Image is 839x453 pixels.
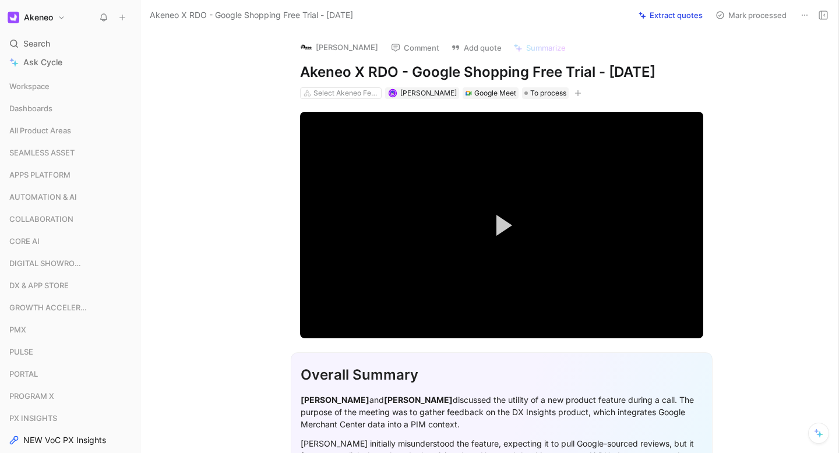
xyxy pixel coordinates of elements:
[5,144,135,161] div: SEAMLESS ASSET
[5,188,135,209] div: AUTOMATION & AI
[5,343,135,360] div: PULSE
[5,343,135,364] div: PULSE
[5,210,135,228] div: COLLABORATION
[5,188,135,206] div: AUTOMATION & AI
[526,43,566,53] span: Summarize
[5,431,135,449] a: NEW VoC PX Insights
[5,321,135,338] div: PMX
[5,144,135,165] div: SEAMLESS ASSET
[5,277,135,294] div: DX & APP STORE
[5,54,135,71] a: Ask Cycle
[295,38,383,56] button: logo[PERSON_NAME]
[5,299,135,320] div: GROWTH ACCELERATION
[508,40,571,56] button: Summarize
[5,365,135,386] div: PORTAL
[5,166,135,187] div: APPS PLATFORM
[386,40,445,56] button: Comment
[300,112,703,338] div: Video Player
[474,87,516,99] div: Google Meet
[5,232,135,250] div: CORE AI
[5,232,135,253] div: CORE AI
[5,100,135,117] div: Dashboards
[9,147,75,158] span: SEAMLESS ASSET
[9,412,57,424] span: PX INSIGHTS
[301,41,312,53] img: logo
[5,100,135,121] div: Dashboards
[384,395,453,405] strong: [PERSON_NAME]
[301,395,369,405] strong: [PERSON_NAME]
[8,12,19,23] img: Akeneo
[522,87,569,99] div: To process
[5,35,135,52] div: Search
[5,77,135,95] div: Workspace
[5,409,135,427] div: PX INSIGHTS
[400,89,457,97] span: [PERSON_NAME]
[300,63,703,82] h1: Akeneo X RDO - Google Shopping Free Trial - [DATE]
[5,254,135,272] div: DIGITAL SHOWROOM
[9,324,26,335] span: PMX
[5,387,135,405] div: PROGRAM X
[5,254,135,275] div: DIGITAL SHOWROOM
[23,434,106,446] span: NEW VoC PX Insights
[5,122,135,143] div: All Product Areas
[5,321,135,342] div: PMX
[9,257,87,269] span: DIGITAL SHOWROOM
[9,346,33,358] span: PULSE
[24,12,53,23] h1: Akeneo
[9,191,77,203] span: AUTOMATION & AI
[5,277,135,298] div: DX & APP STORE
[9,390,54,402] span: PROGRAM X
[5,122,135,139] div: All Product Areas
[710,7,792,23] button: Mark processed
[5,365,135,383] div: PORTAL
[9,302,90,313] span: GROWTH ACCELERATION
[9,235,40,247] span: CORE AI
[9,169,70,181] span: APPS PLATFORM
[23,55,62,69] span: Ask Cycle
[9,125,71,136] span: All Product Areas
[9,102,52,114] span: Dashboards
[5,166,135,183] div: APPS PLATFORM
[301,394,703,430] div: and discussed the utility of a new product feature during a call. The purpose of the meeting was ...
[9,368,38,380] span: PORTAL
[5,299,135,316] div: GROWTH ACCELERATION
[23,37,50,51] span: Search
[5,9,68,26] button: AkeneoAkeneo
[313,87,379,99] div: Select Akeneo Features
[633,7,708,23] button: Extract quotes
[446,40,507,56] button: Add quote
[389,90,396,96] img: avatar
[150,8,353,22] span: Akeneo X RDO - Google Shopping Free Trial - [DATE]
[5,210,135,231] div: COLLABORATION
[9,279,69,291] span: DX & APP STORE
[301,364,703,385] div: Overall Summary
[530,87,566,99] span: To process
[9,213,73,225] span: COLLABORATION
[475,199,528,252] button: Play Video
[9,80,50,92] span: Workspace
[5,387,135,408] div: PROGRAM X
